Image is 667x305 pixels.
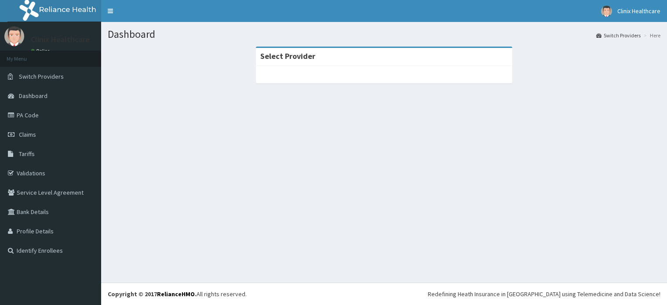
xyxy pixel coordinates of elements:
[19,73,64,80] span: Switch Providers
[19,131,36,138] span: Claims
[108,29,660,40] h1: Dashboard
[31,36,90,44] p: Clinix Healthcare
[260,51,315,61] strong: Select Provider
[596,32,641,39] a: Switch Providers
[601,6,612,17] img: User Image
[4,26,24,46] img: User Image
[31,48,52,54] a: Online
[19,150,35,158] span: Tariffs
[641,32,660,39] li: Here
[428,290,660,298] div: Redefining Heath Insurance in [GEOGRAPHIC_DATA] using Telemedicine and Data Science!
[19,92,47,100] span: Dashboard
[617,7,660,15] span: Clinix Healthcare
[101,283,667,305] footer: All rights reserved.
[108,290,197,298] strong: Copyright © 2017 .
[157,290,195,298] a: RelianceHMO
